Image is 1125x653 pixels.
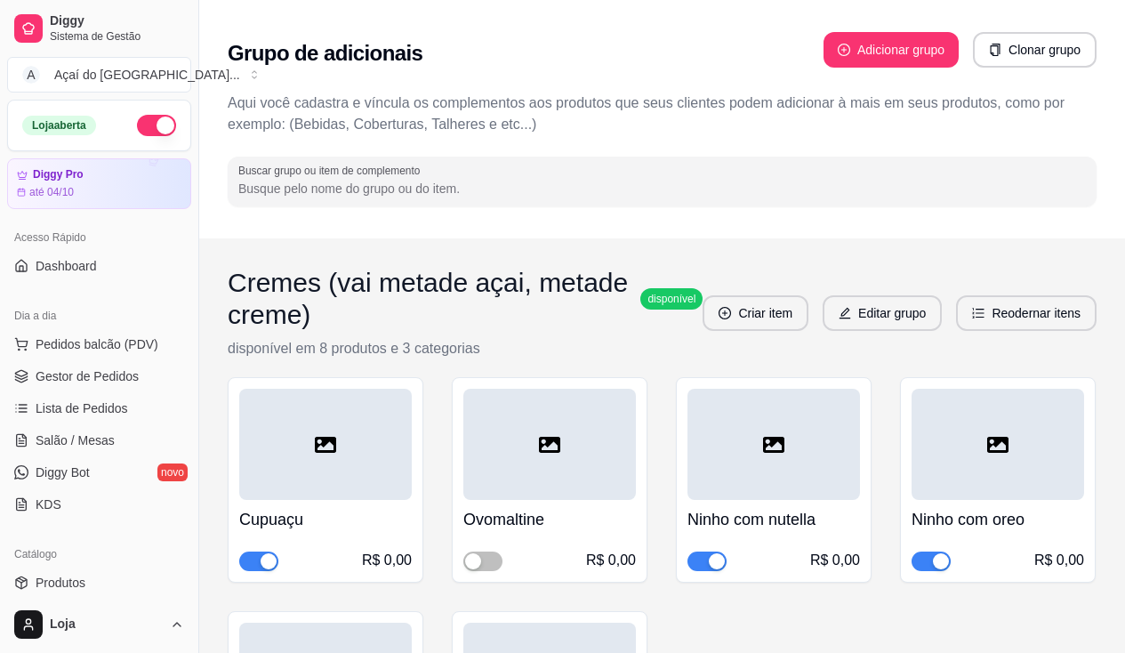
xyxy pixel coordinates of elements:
span: Gestor de Pedidos [36,367,139,385]
button: plus-circleAdicionar grupo [824,32,959,68]
button: plus-circleCriar item [703,295,808,331]
div: Dia a dia [7,302,191,330]
span: Sistema de Gestão [50,29,184,44]
a: DiggySistema de Gestão [7,7,191,50]
a: Dashboard [7,252,191,280]
h2: Grupo de adicionais [228,39,422,68]
div: R$ 0,00 [362,550,412,571]
span: plus-circle [838,44,850,56]
button: ordered-listReodernar itens [956,295,1097,331]
input: Buscar grupo ou item de complemento [238,180,1086,198]
div: R$ 0,00 [586,550,636,571]
h4: Ovomaltine [463,507,636,532]
div: Catálogo [7,540,191,568]
h4: Ninho com oreo [912,507,1084,532]
article: até 04/10 [29,185,74,199]
label: Buscar grupo ou item de complemento [238,163,426,178]
div: Acesso Rápido [7,223,191,252]
p: Aqui você cadastra e víncula os complementos aos produtos que seus clientes podem adicionar à mai... [228,93,1097,135]
button: Select a team [7,57,191,93]
span: Produtos [36,574,85,592]
span: Salão / Mesas [36,431,115,449]
span: ordered-list [972,307,984,319]
div: R$ 0,00 [810,550,860,571]
p: disponível em 8 produtos e 3 categorias [228,338,703,359]
a: Gestor de Pedidos [7,362,191,391]
div: Açaí do [GEOGRAPHIC_DATA] ... [54,66,240,84]
span: Dashboard [36,257,97,275]
span: A [22,66,40,84]
article: Diggy Pro [33,168,84,181]
span: Diggy [50,13,184,29]
button: Pedidos balcão (PDV) [7,330,191,359]
a: Diggy Botnovo [7,458,191,487]
span: Pedidos balcão (PDV) [36,335,158,353]
a: Lista de Pedidos [7,394,191,423]
h4: Ninho com nutella [687,507,860,532]
h4: Cupuaçu [239,507,412,532]
button: copyClonar grupo [973,32,1097,68]
h3: Cremes (vai metade açai, metade creme) [228,267,633,331]
span: edit [839,307,851,319]
div: Loja aberta [22,116,96,135]
span: copy [989,44,1001,56]
span: Diggy Bot [36,464,90,481]
a: Diggy Proaté 04/10 [7,158,191,209]
button: editEditar grupo [823,295,942,331]
a: Salão / Mesas [7,426,191,455]
span: KDS [36,496,61,513]
span: plus-circle [719,307,731,319]
a: Produtos [7,568,191,597]
button: Loja [7,603,191,646]
button: Alterar Status [137,115,176,136]
div: R$ 0,00 [1034,550,1084,571]
span: disponível [644,292,699,306]
span: Lista de Pedidos [36,399,128,417]
a: KDS [7,490,191,519]
span: Loja [50,617,163,633]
